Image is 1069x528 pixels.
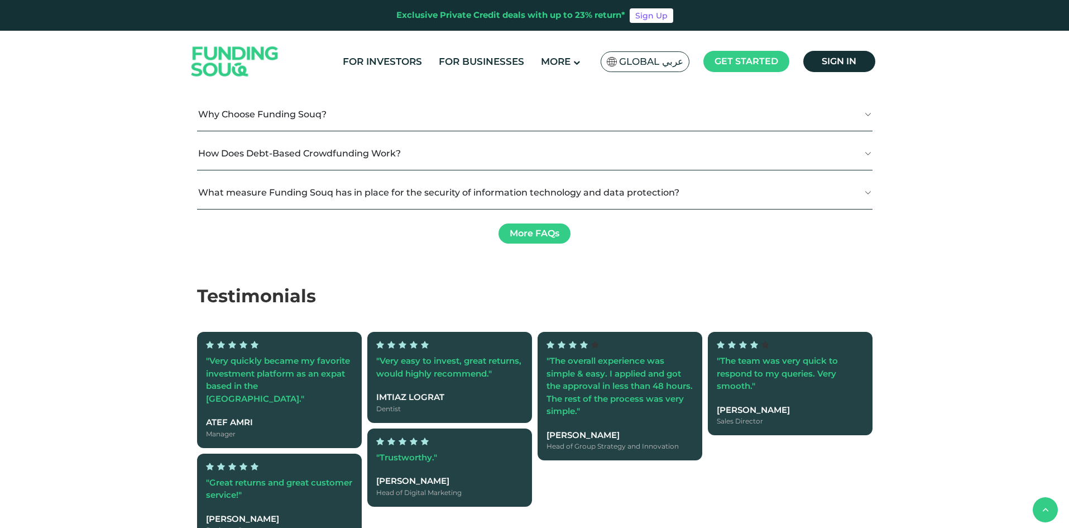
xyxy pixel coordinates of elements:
[197,285,316,307] span: Testimonials
[206,429,353,439] div: Manager
[197,98,873,131] button: Why Choose Funding Souq?
[376,403,523,413] div: Dentist
[376,355,521,379] span: "Very easy to invest, great returns, would highly recommend."
[376,487,523,497] div: Head of Digital Marketing
[547,355,693,416] span: "The overall experience was simple & easy. I applied and got the approval in less than 48 hours. ...
[396,9,625,22] div: Exclusive Private Credit deals with up to 23% return*
[717,355,838,391] span: "The team was very quick to respond to my queries. Very smooth."
[180,34,290,90] img: Logo
[498,223,571,244] a: More FAQs
[206,477,352,500] span: "Great returns and great customer service!"
[197,176,873,209] button: What measure Funding Souq has in place for the security of information technology and data protec...
[206,416,353,429] div: Atef Amri
[630,8,673,23] a: Sign Up
[715,56,778,66] span: Get started
[822,56,856,66] span: Sign in
[376,391,523,404] div: Imtiaz Lograt
[607,57,617,66] img: SA Flag
[547,429,693,441] div: [PERSON_NAME]
[436,53,527,71] a: For Businesses
[717,416,864,426] div: Sales Director
[340,53,425,71] a: For Investors
[197,137,873,170] button: How Does Debt-Based Crowdfunding Work?
[376,475,523,488] div: [PERSON_NAME]
[803,51,875,72] a: Sign in
[206,512,353,525] div: [PERSON_NAME]
[547,441,693,451] div: Head of Group Strategy and Innovation
[376,451,437,462] span: "Trustworthy."
[206,355,350,404] span: "Very quickly became my favorite investment platform as an expat based in the [GEOGRAPHIC_DATA]."
[541,56,571,67] span: More
[717,403,864,416] div: [PERSON_NAME]
[1033,497,1058,522] button: back
[619,55,683,68] span: Global عربي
